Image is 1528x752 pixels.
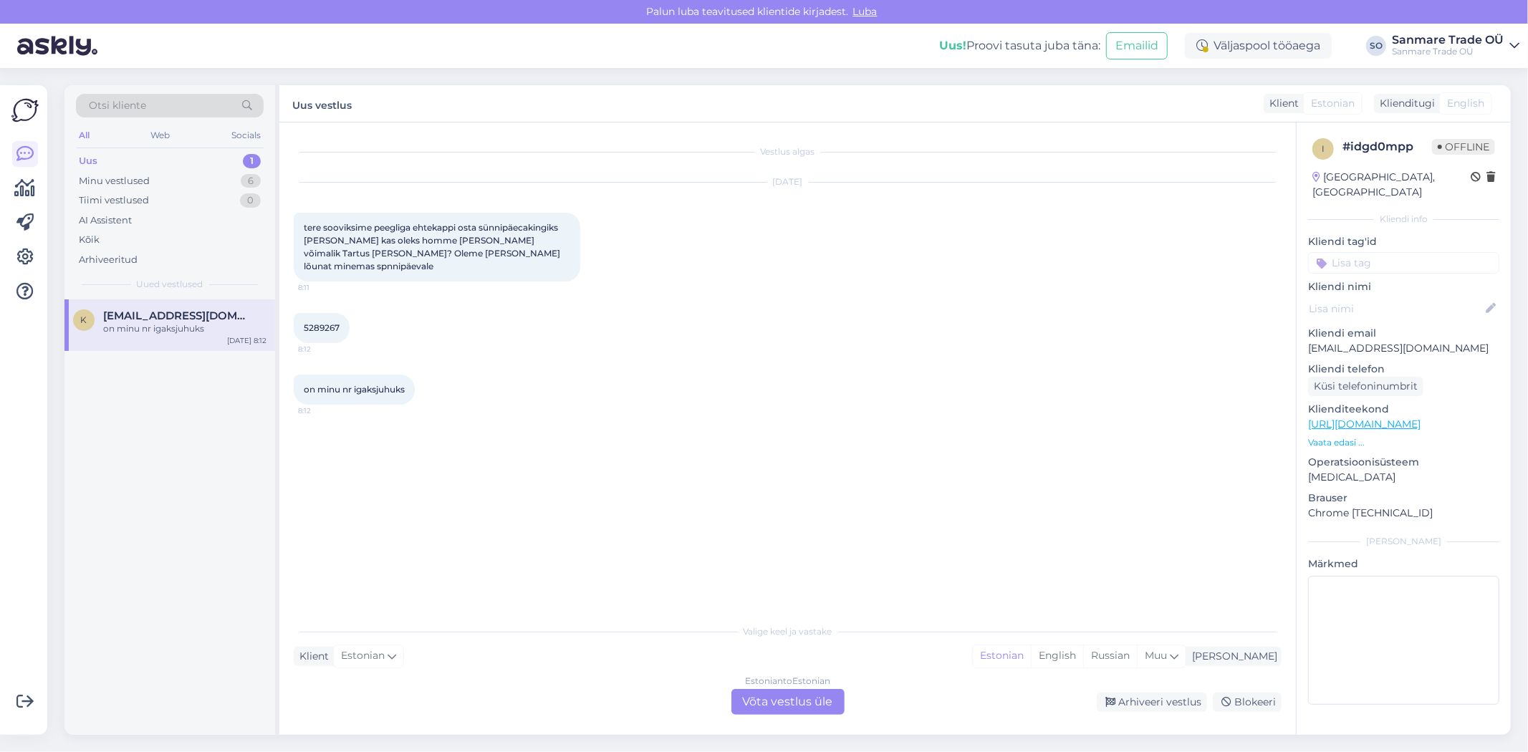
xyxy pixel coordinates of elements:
[103,322,266,335] div: on minu nr igaksjuhuks
[939,39,966,52] b: Uus!
[1308,418,1421,430] a: [URL][DOMAIN_NAME]
[298,405,352,416] span: 8:12
[1308,455,1499,470] p: Operatsioonisüsteem
[294,145,1282,158] div: Vestlus algas
[1322,143,1325,154] span: i
[1213,693,1282,712] div: Blokeeri
[137,278,203,291] span: Uued vestlused
[1031,645,1083,667] div: English
[1097,693,1207,712] div: Arhiveeri vestlus
[973,645,1031,667] div: Estonian
[1432,139,1495,155] span: Offline
[1374,96,1435,111] div: Klienditugi
[229,126,264,145] div: Socials
[1308,341,1499,356] p: [EMAIL_ADDRESS][DOMAIN_NAME]
[1312,170,1471,200] div: [GEOGRAPHIC_DATA], [GEOGRAPHIC_DATA]
[1145,649,1167,662] span: Muu
[1342,138,1432,155] div: # idgd0mpp
[731,689,845,715] div: Võta vestlus üle
[849,5,882,18] span: Luba
[241,174,261,188] div: 6
[1308,506,1499,521] p: Chrome [TECHNICAL_ID]
[1308,377,1423,396] div: Küsi telefoninumbrit
[304,222,562,271] span: tere sooviksime peegliga ehtekappi osta sünnipäecakingiks [PERSON_NAME] kas oleks homme [PERSON_N...
[1392,34,1519,57] a: Sanmare Trade OÜSanmare Trade OÜ
[1392,34,1504,46] div: Sanmare Trade OÜ
[1308,252,1499,274] input: Lisa tag
[227,335,266,346] div: [DATE] 8:12
[1308,234,1499,249] p: Kliendi tag'id
[294,625,1282,638] div: Valige keel ja vastake
[79,174,150,188] div: Minu vestlused
[1308,362,1499,377] p: Kliendi telefon
[745,675,830,688] div: Estonian to Estonian
[294,175,1282,188] div: [DATE]
[1106,32,1168,59] button: Emailid
[1447,96,1484,111] span: English
[1185,33,1332,59] div: Väljaspool tööaega
[103,309,252,322] span: kristel.nami@gmail.com
[292,94,352,113] label: Uus vestlus
[11,97,39,124] img: Askly Logo
[81,314,87,325] span: k
[243,154,261,168] div: 1
[79,154,97,168] div: Uus
[939,37,1100,54] div: Proovi tasuta juba täna:
[79,193,149,208] div: Tiimi vestlused
[76,126,92,145] div: All
[79,233,100,247] div: Kõik
[1308,556,1499,572] p: Märkmed
[294,649,329,664] div: Klient
[89,98,146,113] span: Otsi kliente
[1308,470,1499,485] p: [MEDICAL_DATA]
[1309,301,1483,317] input: Lisa nimi
[1392,46,1504,57] div: Sanmare Trade OÜ
[148,126,173,145] div: Web
[1308,326,1499,341] p: Kliendi email
[298,282,352,293] span: 8:11
[1308,213,1499,226] div: Kliendi info
[1308,402,1499,417] p: Klienditeekond
[79,213,132,228] div: AI Assistent
[1311,96,1355,111] span: Estonian
[1186,649,1277,664] div: [PERSON_NAME]
[1366,36,1386,56] div: SO
[304,384,405,395] span: on minu nr igaksjuhuks
[1264,96,1299,111] div: Klient
[304,322,340,333] span: 5289267
[1083,645,1137,667] div: Russian
[341,648,385,664] span: Estonian
[1308,535,1499,548] div: [PERSON_NAME]
[79,253,138,267] div: Arhiveeritud
[1308,279,1499,294] p: Kliendi nimi
[240,193,261,208] div: 0
[298,344,352,355] span: 8:12
[1308,436,1499,449] p: Vaata edasi ...
[1308,491,1499,506] p: Brauser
